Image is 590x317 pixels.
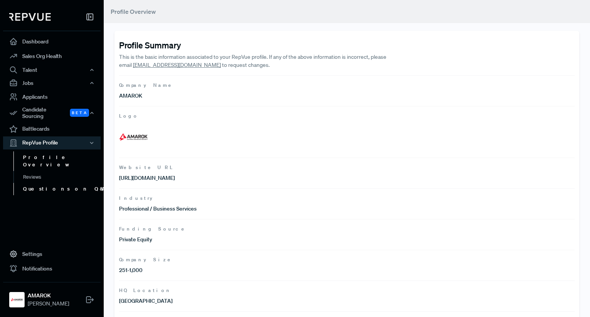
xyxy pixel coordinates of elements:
[3,63,101,76] button: Talent
[111,8,156,15] span: Profile Overview
[3,247,101,261] a: Settings
[13,151,111,171] a: Profile Overview
[119,53,393,69] p: This is the basic information associated to your RepVue profile. If any of the above information ...
[3,76,101,90] button: Jobs
[3,90,101,104] a: Applicants
[28,300,69,308] span: [PERSON_NAME]
[3,136,101,149] button: RepVue Profile
[119,256,575,263] span: Company Size
[11,294,23,306] img: AMAROK
[3,122,101,136] a: Battlecards
[119,287,575,294] span: HQ Location
[28,292,69,300] strong: AMAROK
[3,104,101,122] button: Candidate Sourcing Beta
[70,109,89,117] span: Beta
[119,113,575,119] span: Logo
[13,171,111,183] a: Reviews
[119,236,347,244] p: Private Equity
[119,164,575,171] span: Website URL
[3,261,101,276] a: Notifications
[119,195,575,202] span: Industry
[133,61,221,68] a: [EMAIL_ADDRESS][DOMAIN_NAME]
[119,266,347,274] p: 251-1,000
[119,297,347,305] p: [GEOGRAPHIC_DATA]
[3,49,101,63] a: Sales Org Health
[119,40,575,50] h4: Profile Summary
[3,282,101,311] a: AMAROKAMAROK[PERSON_NAME]
[119,205,347,213] p: Professional / Business Services
[3,34,101,49] a: Dashboard
[119,82,575,89] span: Company Name
[119,226,575,232] span: Funding Source
[13,183,111,195] a: Questions on Q&A
[119,92,347,100] p: AMAROK
[119,174,347,182] p: [URL][DOMAIN_NAME]
[3,104,101,122] div: Candidate Sourcing
[119,123,148,151] img: Logo
[9,13,51,21] img: RepVue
